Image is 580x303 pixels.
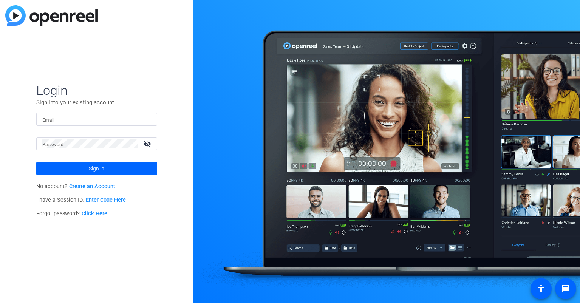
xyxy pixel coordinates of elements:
[5,5,98,26] img: blue-gradient.svg
[42,115,151,124] input: Enter Email Address
[42,117,55,123] mat-label: Email
[537,284,546,293] mat-icon: accessibility
[36,197,126,203] span: I have a Session ID.
[561,284,570,293] mat-icon: message
[139,138,157,149] mat-icon: visibility_off
[82,210,107,217] a: Click Here
[36,98,157,107] p: Sign into your existing account.
[86,197,126,203] a: Enter Code Here
[69,183,115,190] a: Create an Account
[42,142,64,147] mat-label: Password
[36,82,157,98] span: Login
[36,183,115,190] span: No account?
[36,162,157,175] button: Sign in
[36,210,107,217] span: Forgot password?
[89,159,104,178] span: Sign in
